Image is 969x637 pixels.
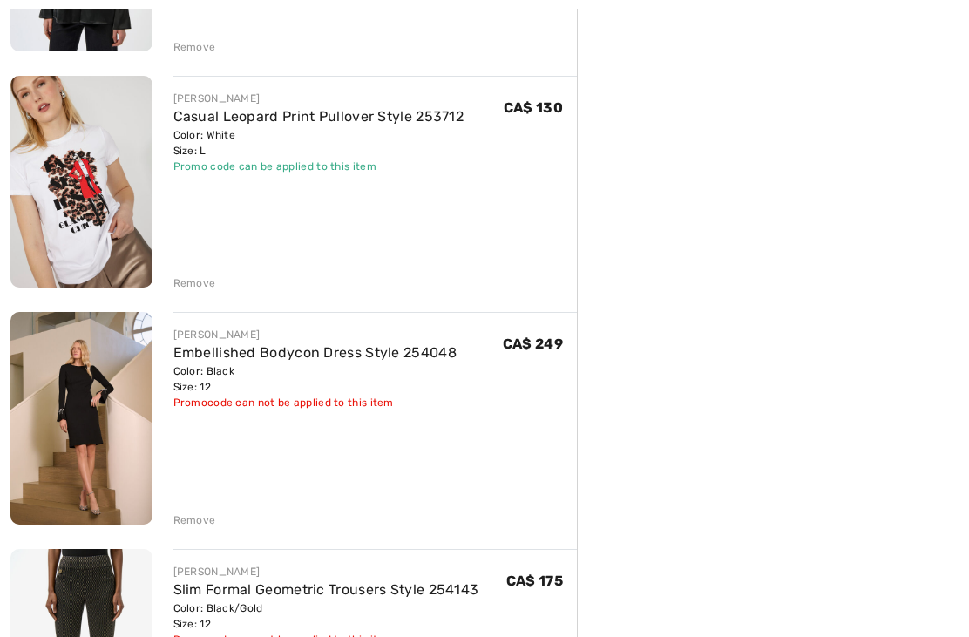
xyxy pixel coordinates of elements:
[173,581,479,598] a: Slim Formal Geometric Trousers Style 254143
[173,363,457,395] div: Color: Black Size: 12
[173,600,479,632] div: Color: Black/Gold Size: 12
[10,312,152,525] img: Embellished Bodycon Dress Style 254048
[173,327,457,342] div: [PERSON_NAME]
[173,91,464,106] div: [PERSON_NAME]
[173,159,464,174] div: Promo code can be applied to this item
[504,99,563,116] span: CA$ 130
[503,335,563,352] span: CA$ 249
[173,395,457,410] div: Promocode can not be applied to this item
[173,564,479,579] div: [PERSON_NAME]
[173,108,464,125] a: Casual Leopard Print Pullover Style 253712
[173,127,464,159] div: Color: White Size: L
[506,573,563,589] span: CA$ 175
[173,275,216,291] div: Remove
[10,76,152,288] img: Casual Leopard Print Pullover Style 253712
[173,512,216,528] div: Remove
[173,344,457,361] a: Embellished Bodycon Dress Style 254048
[173,39,216,55] div: Remove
